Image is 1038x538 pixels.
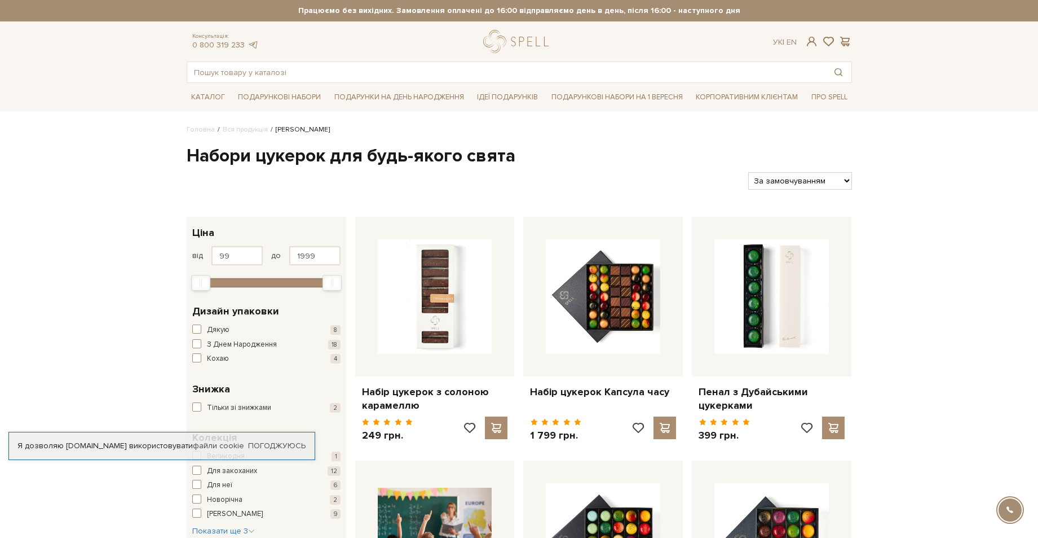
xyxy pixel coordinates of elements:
span: Тільки зі знижками [207,403,271,414]
span: 9 [330,509,341,519]
button: Кохаю 4 [192,353,341,365]
span: Показати ще 3 [192,526,255,536]
div: Max [323,275,342,291]
span: | [783,37,784,47]
span: З Днем Народження [207,339,277,351]
span: 8 [330,325,341,335]
a: Погоджуюсь [248,441,306,451]
button: Показати ще 3 [192,526,255,537]
a: Головна [187,125,215,134]
a: telegram [248,40,259,50]
span: 18 [328,340,341,349]
button: З Днем Народження 18 [192,339,341,351]
span: Знижка [192,382,230,397]
input: Ціна [211,246,263,265]
button: Пошук товару у каталозі [825,62,851,82]
span: Новорічна [207,495,242,506]
a: Ідеї подарунків [472,89,542,106]
button: Дякую 8 [192,325,341,336]
div: Ук [773,37,797,47]
a: Про Spell [807,89,852,106]
a: Подарункові набори [233,89,325,106]
span: Для закоханих [207,466,257,477]
p: 1 799 грн. [530,429,581,442]
span: Дякую [207,325,229,336]
span: до [271,251,281,261]
p: 249 грн. [362,429,413,442]
span: 12 [328,466,341,476]
a: logo [483,30,554,53]
li: [PERSON_NAME] [268,125,330,135]
span: 4 [330,354,341,364]
a: Набір цукерок з солоною карамеллю [362,386,508,412]
a: Подарункові набори на 1 Вересня [547,88,687,107]
a: Каталог [187,89,229,106]
span: 2 [330,495,341,505]
button: [PERSON_NAME] 9 [192,509,341,520]
button: Для закоханих 12 [192,466,341,477]
span: Колекція [192,430,237,445]
a: Набір цукерок Капсула часу [530,386,676,399]
button: Для неї 6 [192,480,341,491]
button: Тільки зі знижками 2 [192,403,341,414]
a: 0 800 319 233 [192,40,245,50]
span: Кохаю [207,353,229,365]
input: Ціна [289,246,341,265]
input: Пошук товару у каталозі [187,62,825,82]
span: [PERSON_NAME] [207,509,263,520]
span: Дизайн упаковки [192,304,279,319]
span: Консультація: [192,33,259,40]
a: файли cookie [193,441,244,450]
span: 6 [330,480,341,490]
h1: Набори цукерок для будь-якого свята [187,145,852,168]
div: Min [191,275,210,291]
a: Пенал з Дубайськими цукерками [699,386,845,412]
strong: Працюємо без вихідних. Замовлення оплачені до 16:00 відправляємо день в день, після 16:00 - насту... [187,6,852,16]
span: від [192,251,203,261]
button: Новорічна 2 [192,495,341,506]
span: 2 [330,403,341,413]
div: Я дозволяю [DOMAIN_NAME] використовувати [9,441,315,451]
a: Подарунки на День народження [330,89,469,106]
span: 1 [332,452,341,461]
span: Для неї [207,480,232,491]
a: En [787,37,797,47]
span: Ціна [192,225,214,240]
a: Корпоративним клієнтам [691,88,802,107]
p: 399 грн. [699,429,750,442]
a: Вся продукція [223,125,268,134]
